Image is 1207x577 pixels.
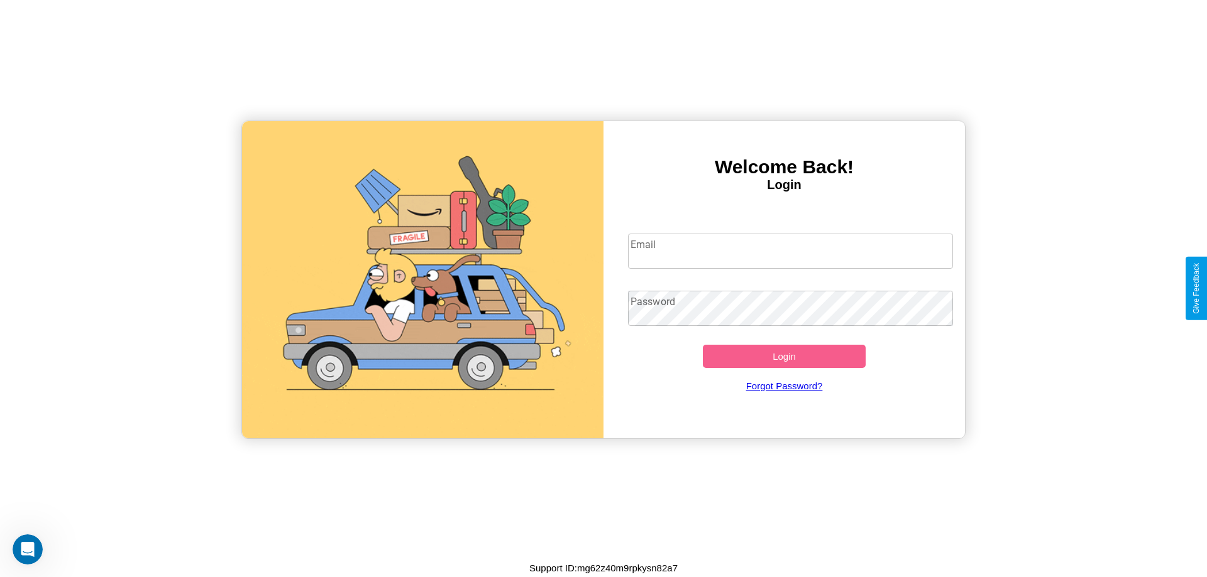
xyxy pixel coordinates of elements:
[1192,263,1201,314] div: Give Feedback
[529,559,678,576] p: Support ID: mg62z40m9rpkysn82a7
[603,156,965,178] h3: Welcome Back!
[603,178,965,192] h4: Login
[703,345,866,368] button: Login
[622,368,947,404] a: Forgot Password?
[242,121,603,438] img: gif
[13,534,43,564] iframe: Intercom live chat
